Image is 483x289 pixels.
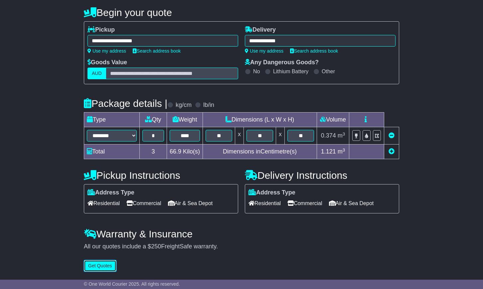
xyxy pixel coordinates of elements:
[11,11,16,16] img: logo_orange.svg
[245,48,283,54] a: Use my address
[11,17,16,23] img: website_grey.svg
[84,98,167,109] h4: Package details |
[17,17,73,23] div: Domain: [DOMAIN_NAME]
[25,39,60,44] div: Domain Overview
[84,7,399,18] h4: Begin your quote
[287,198,322,208] span: Commercial
[338,148,345,155] span: m
[140,144,167,159] td: 3
[87,26,115,34] label: Pickup
[140,113,167,127] td: Qty
[87,68,106,79] label: AUD
[133,48,181,54] a: Search address book
[317,113,349,127] td: Volume
[84,113,140,127] td: Type
[87,48,126,54] a: Use my address
[84,170,238,181] h4: Pickup Instructions
[167,144,203,159] td: Kilo(s)
[203,144,317,159] td: Dimensions in Centimetre(s)
[84,260,116,272] button: Get Quotes
[66,39,72,44] img: tab_keywords_by_traffic_grey.svg
[84,281,180,287] span: © One World Courier 2025. All rights reserved.
[18,39,23,44] img: tab_domain_overview_orange.svg
[248,198,281,208] span: Residential
[245,26,276,34] label: Delivery
[235,127,244,144] td: x
[321,148,336,155] span: 1.121
[338,132,345,139] span: m
[203,102,214,109] label: lb/in
[343,147,345,152] sup: 3
[248,189,295,196] label: Address Type
[74,39,112,44] div: Keywords by Traffic
[322,68,335,75] label: Other
[84,144,140,159] td: Total
[273,68,309,75] label: Lithium Battery
[170,148,181,155] span: 66.9
[203,113,317,127] td: Dimensions (L x W x H)
[343,132,345,137] sup: 3
[19,11,33,16] div: v 4.0.25
[245,59,319,66] label: Any Dangerous Goods?
[389,148,395,155] a: Add new item
[290,48,338,54] a: Search address book
[167,113,203,127] td: Weight
[87,189,134,196] label: Address Type
[87,198,120,208] span: Residential
[253,68,260,75] label: No
[87,59,127,66] label: Goods Value
[151,243,161,250] span: 250
[126,198,161,208] span: Commercial
[389,132,395,139] a: Remove this item
[329,198,374,208] span: Air & Sea Depot
[84,228,399,239] h4: Warranty & Insurance
[84,243,399,250] div: All our quotes include a $ FreightSafe warranty.
[321,132,336,139] span: 0.374
[276,127,285,144] td: x
[176,102,192,109] label: kg/cm
[245,170,399,181] h4: Delivery Instructions
[168,198,213,208] span: Air & Sea Depot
